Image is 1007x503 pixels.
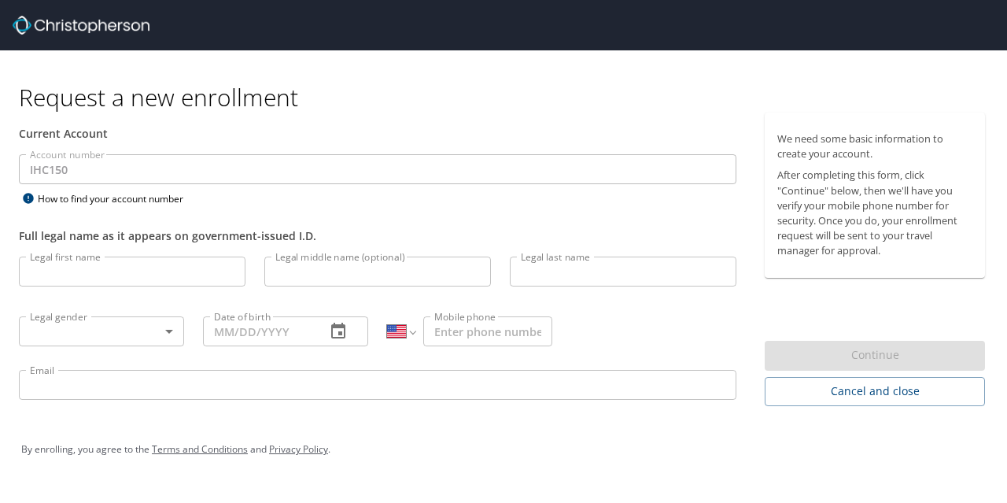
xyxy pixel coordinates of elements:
input: MM/DD/YYYY [203,316,313,346]
input: Enter phone number [423,316,552,346]
img: cbt logo [13,16,149,35]
button: Cancel and close [765,377,985,406]
span: Cancel and close [777,382,972,401]
div: By enrolling, you agree to the and . [21,430,986,469]
h1: Request a new enrollment [19,82,998,113]
a: Privacy Policy [269,442,328,456]
div: How to find your account number [19,189,216,209]
p: After completing this form, click "Continue" below, then we'll have you verify your mobile phone ... [777,168,972,258]
a: Terms and Conditions [152,442,248,456]
div: Current Account [19,125,736,142]
div: ​ [19,316,184,346]
div: Full legal name as it appears on government-issued I.D. [19,227,736,244]
p: We need some basic information to create your account. [777,131,972,161]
